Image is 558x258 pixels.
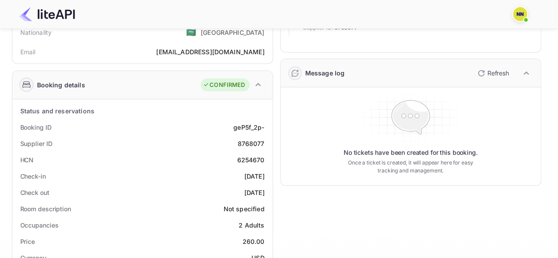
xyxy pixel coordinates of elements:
button: Refresh [472,66,513,80]
div: [DATE] [244,188,265,197]
div: Booking ID [20,123,52,132]
div: Not specified [224,204,265,213]
div: Price [20,237,35,246]
div: HCN [20,155,34,165]
div: Booking details [37,80,85,90]
div: Occupancies [20,221,59,230]
div: [GEOGRAPHIC_DATA] [201,28,265,37]
div: Status and reservations [20,106,94,116]
div: Email [20,47,36,56]
div: geP5f_2p- [233,123,264,132]
div: 2 Adults [239,221,264,230]
div: Supplier ID [20,139,52,148]
div: Message log [305,68,345,78]
div: Room description [20,204,71,213]
div: Nationality [20,28,52,37]
img: LiteAPI Logo [19,7,75,21]
div: CONFIRMED [203,81,245,90]
p: No tickets have been created for this booking. [344,148,478,157]
div: Check out [20,188,49,197]
span: United States [186,24,196,40]
div: [DATE] [244,172,265,181]
img: N/A N/A [513,7,527,21]
div: Check-in [20,172,46,181]
div: [EMAIL_ADDRESS][DOMAIN_NAME] [156,47,264,56]
p: Refresh [487,68,509,78]
div: 6254670 [237,155,264,165]
p: Once a ticket is created, it will appear here for easy tracking and management. [341,159,480,175]
div: 8768077 [237,139,264,148]
div: 260.00 [243,237,265,246]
